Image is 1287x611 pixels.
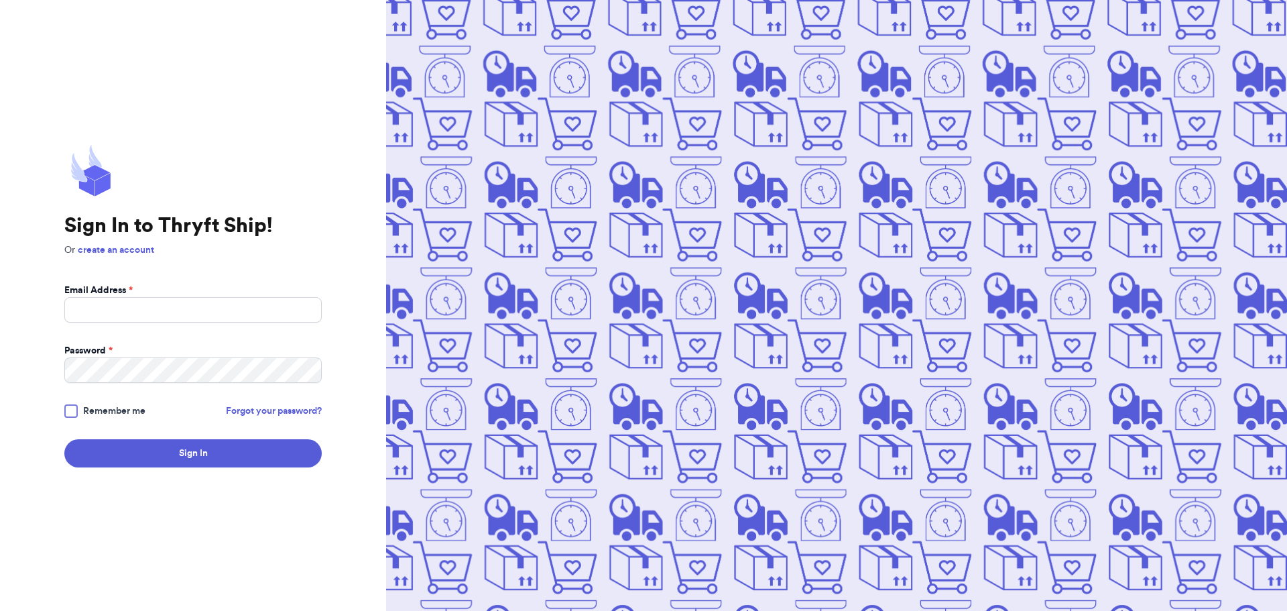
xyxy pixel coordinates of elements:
span: Remember me [83,404,145,418]
p: Or [64,243,322,257]
label: Email Address [64,284,133,297]
a: Forgot your password? [226,404,322,418]
h1: Sign In to Thryft Ship! [64,214,322,238]
button: Sign In [64,439,322,467]
a: create an account [78,245,154,255]
label: Password [64,344,113,357]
